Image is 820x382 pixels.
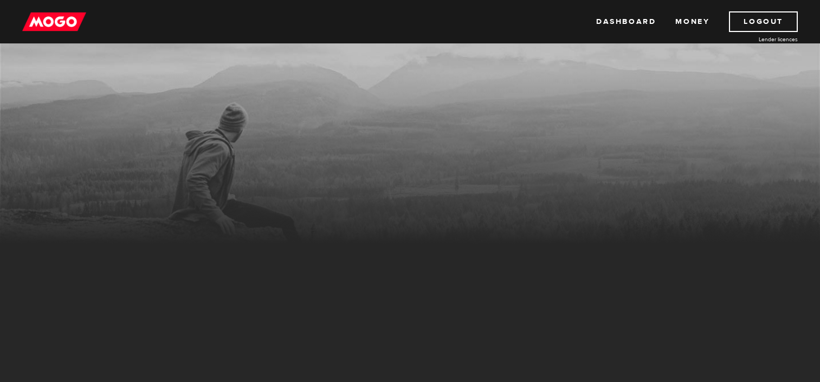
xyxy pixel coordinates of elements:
img: mogo_logo-11ee424be714fa7cbb0f0f49df9e16ec.png [22,11,86,32]
h3: Previous loan agreements [88,225,293,239]
h2: MogoMoney [88,333,501,355]
a: Lender licences [716,35,798,43]
a: Money [675,11,709,32]
h1: MogoMoney [72,126,749,149]
a: Dashboard [596,11,656,32]
a: Logout [729,11,798,32]
a: View [457,227,501,242]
